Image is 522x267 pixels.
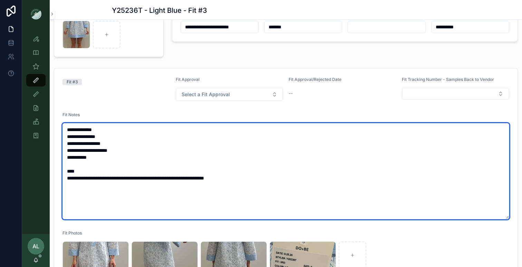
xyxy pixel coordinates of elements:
span: Fit Approval [176,77,200,82]
span: Select a Fit Approval [182,91,230,98]
span: AL [32,242,39,250]
button: Select Button [176,88,283,101]
span: Fit Tracking Number - Samples Back to Vendor [402,77,494,82]
span: Fit Approval/Rejected Date [289,77,341,82]
span: -- [289,90,293,97]
div: scrollable content [22,28,50,151]
div: Fit #3 [67,79,78,85]
span: Fit Notes [62,112,80,117]
img: App logo [30,8,41,19]
h1: Y25236T - Light Blue - Fit #3 [112,6,207,15]
span: Fit Photos [62,230,82,236]
button: Select Button [402,88,510,100]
